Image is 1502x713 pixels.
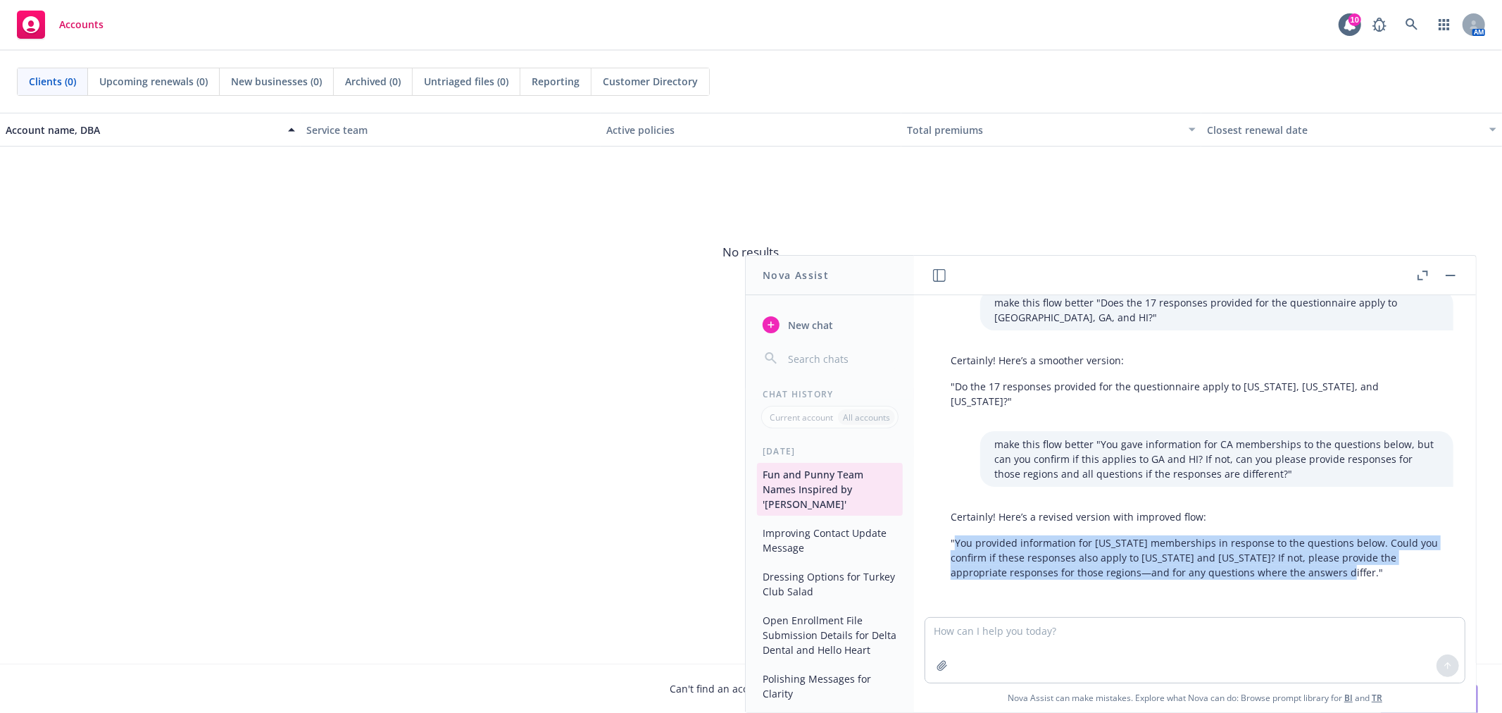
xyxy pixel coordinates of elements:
button: Open Enrollment File Submission Details for Delta Dental and Hello Heart [757,609,903,662]
p: All accounts [843,411,890,423]
div: 10 [1348,13,1361,26]
span: New businesses (0) [231,74,322,89]
p: "Do the 17 responses provided for the questionnaire apply to [US_STATE], [US_STATE], and [US_STAT... [951,379,1439,409]
span: Can't find an account? [670,681,832,696]
a: Report a Bug [1365,11,1394,39]
p: Current account [770,411,833,423]
div: Service team [306,123,596,137]
button: Fun and Punny Team Names Inspired by '[PERSON_NAME]' [757,463,903,516]
a: Accounts [11,5,109,44]
div: [DATE] [746,445,914,457]
p: Certainly! Here’s a revised version with improved flow: [951,509,1439,524]
span: Accounts [59,19,104,30]
p: "You provided information for [US_STATE] memberships in response to the questions below. Could yo... [951,535,1439,580]
div: Account name, DBA [6,123,280,137]
div: Total premiums [907,123,1181,137]
div: Chat History [746,388,914,400]
a: TR [1372,692,1382,704]
button: Closest renewal date [1201,113,1502,147]
button: New chat [757,312,903,337]
span: Customer Directory [603,74,698,89]
span: Untriaged files (0) [424,74,508,89]
button: Dressing Options for Turkey Club Salad [757,565,903,603]
h1: Nova Assist [763,268,829,283]
button: Total premiums [901,113,1202,147]
button: Improving Contact Update Message [757,521,903,559]
p: make this flow better "You gave information for CA memberships to the questions below, but can yo... [994,437,1439,481]
span: Upcoming renewals (0) [99,74,208,89]
a: Search [1398,11,1426,39]
span: Archived (0) [345,74,401,89]
button: Polishing Messages for Clarity [757,667,903,705]
span: Clients (0) [29,74,76,89]
button: Service team [301,113,601,147]
span: Nova Assist can make mistakes. Explore what Nova can do: Browse prompt library for and [920,683,1470,712]
div: Active policies [606,123,896,137]
div: Closest renewal date [1207,123,1481,137]
a: Switch app [1430,11,1458,39]
p: Certainly! Here’s a smoother version: [951,353,1439,368]
button: Active policies [601,113,901,147]
a: BI [1344,692,1353,704]
span: New chat [785,318,833,333]
span: Reporting [532,74,580,89]
p: make this flow better "Does the 17 responses provided for the questionnaire apply to [GEOGRAPHIC_... [994,295,1439,325]
input: Search chats [785,349,897,368]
